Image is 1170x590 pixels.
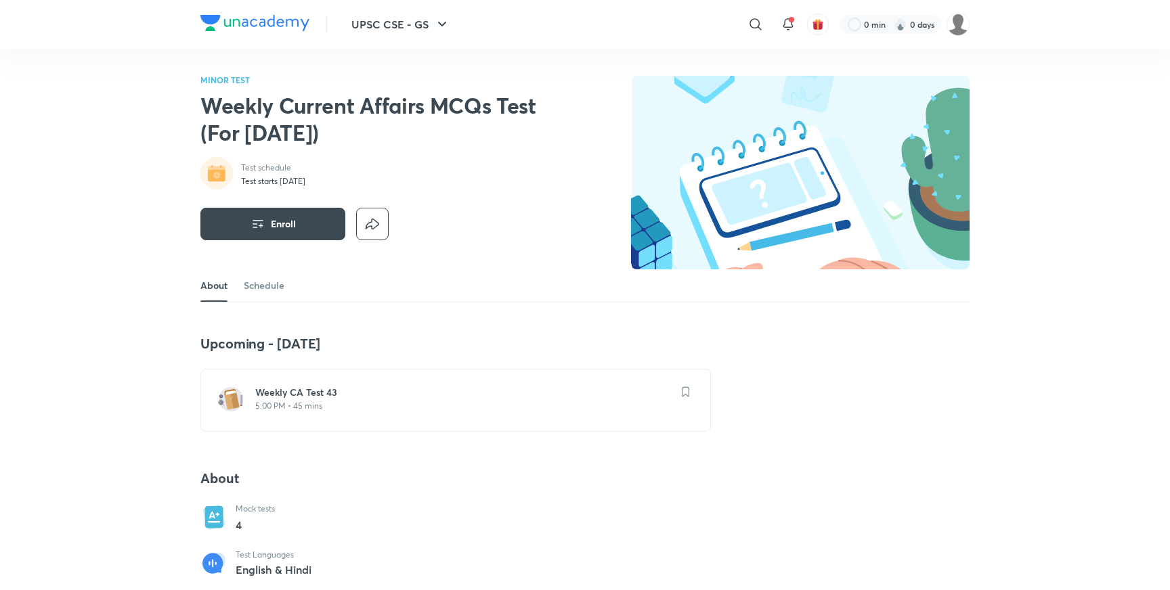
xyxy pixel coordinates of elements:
[236,564,311,576] p: English & Hindi
[807,14,829,35] button: avatar
[241,162,305,173] p: Test schedule
[343,11,458,38] button: UPSC CSE - GS
[255,401,672,411] p: 5:00 PM • 45 mins
[947,13,970,36] img: Ajit
[200,208,345,240] button: Enroll
[200,15,309,35] a: Company Logo
[200,470,711,487] h4: About
[236,503,275,514] p: Mock tests
[200,335,711,353] h4: Upcoming - [DATE]
[200,269,227,302] a: About
[244,269,284,302] a: Schedule
[200,92,547,146] h2: Weekly Current Affairs MCQs Test (For [DATE])
[200,76,547,84] p: MINOR TEST
[255,386,672,399] h6: Weekly CA Test 43
[271,217,296,231] span: Enroll
[241,176,305,187] p: Test starts [DATE]
[812,18,824,30] img: avatar
[236,517,275,533] p: 4
[894,18,907,31] img: streak
[200,15,309,31] img: Company Logo
[236,549,311,560] p: Test Languages
[217,386,244,413] img: test
[682,386,690,397] img: save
